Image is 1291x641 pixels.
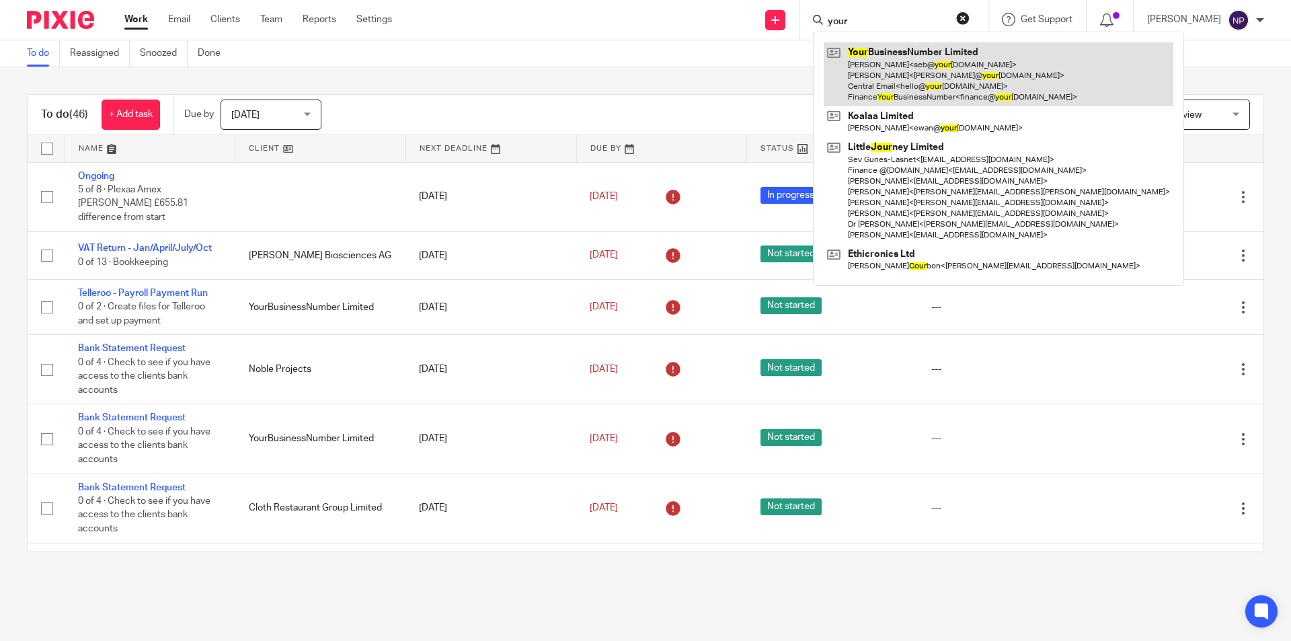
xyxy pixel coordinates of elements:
span: [DATE] [590,503,618,513]
td: [PERSON_NAME] Biosciences AG [235,231,406,279]
td: Protonera Ltd [235,543,406,591]
span: [DATE] [590,192,618,201]
p: Due by [184,108,214,121]
div: --- [931,301,1080,314]
span: 0 of 4 · Check to see if you have access to the clients bank accounts [78,496,210,533]
td: [DATE] [405,404,576,474]
div: --- [931,363,1080,376]
div: --- [931,501,1080,515]
span: [DATE] [590,303,618,312]
span: Not started [760,498,822,515]
img: Pixie [27,11,94,29]
span: [DATE] [590,365,618,374]
a: Settings [356,13,392,26]
td: [DATE] [405,474,576,543]
td: [DATE] [405,162,576,231]
td: [DATE] [405,231,576,279]
a: Done [198,40,231,67]
a: Ongoing [78,172,114,181]
a: + Add task [102,100,160,130]
span: 0 of 4 · Check to see if you have access to the clients bank accounts [78,427,210,464]
td: Cloth Restaurant Group Limited [235,474,406,543]
a: VAT Return - Jan/April/July/Oct [78,243,212,253]
td: YourBusinessNumber Limited [235,404,406,474]
td: Noble Projects [235,335,406,404]
a: Email [168,13,190,26]
a: Bank Statement Request [78,483,186,492]
a: Bank Statement Request [78,344,186,353]
span: Get Support [1021,15,1072,24]
a: Clients [210,13,240,26]
a: Team [260,13,282,26]
span: (46) [69,109,88,120]
div: --- [931,432,1080,445]
span: 0 of 4 · Check to see if you have access to the clients bank accounts [78,358,210,395]
td: [DATE] [405,279,576,334]
a: To do [27,40,60,67]
td: [DATE] [405,335,576,404]
input: Search [826,16,947,28]
a: Bank Statement Request [78,413,186,422]
span: 5 of 8 · Plexaa Amex [PERSON_NAME] £655.81 difference from start [78,185,188,222]
h1: To do [41,108,88,122]
span: Not started [760,246,822,262]
button: Clear [956,11,970,25]
td: [DATE] [405,543,576,591]
a: Snoozed [140,40,188,67]
span: [DATE] [590,434,618,443]
a: Telleroo - Payroll Payment Run [78,289,208,298]
span: [DATE] [590,251,618,260]
p: [PERSON_NAME] [1147,13,1221,26]
span: Not started [760,297,822,314]
img: svg%3E [1228,9,1249,31]
span: Not started [760,359,822,376]
a: Work [124,13,148,26]
a: Reports [303,13,336,26]
a: Reassigned [70,40,130,67]
span: 0 of 2 · Create files for Telleroo and set up payment [78,303,205,326]
span: [DATE] [231,110,260,120]
span: 0 of 13 · Bookkeeping [78,258,168,267]
span: In progress [760,187,821,204]
span: Not started [760,429,822,446]
td: YourBusinessNumber Limited [235,279,406,334]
